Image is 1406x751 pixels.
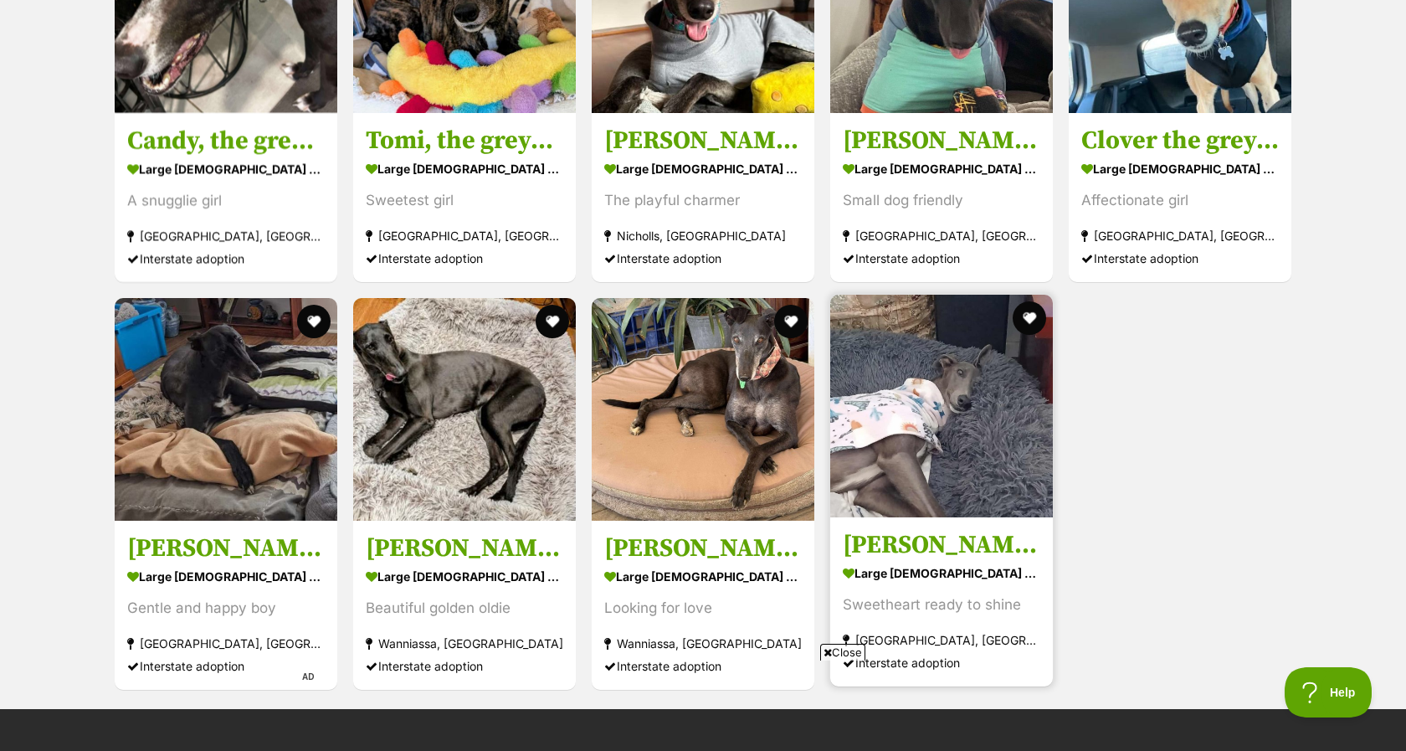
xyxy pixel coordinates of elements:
button: favourite [1013,301,1046,335]
div: [GEOGRAPHIC_DATA], [GEOGRAPHIC_DATA] [843,224,1040,247]
a: [PERSON_NAME] [PERSON_NAME], the greyhound large [DEMOGRAPHIC_DATA] Dog Beautiful golden oldie Wa... [353,521,576,691]
div: large [DEMOGRAPHIC_DATA] Dog [1081,157,1279,181]
div: Interstate adoption [366,247,563,270]
div: Beautiful golden oldie [366,598,563,620]
h3: [PERSON_NAME], the greyhound [604,533,802,565]
div: large [DEMOGRAPHIC_DATA] Dog [604,565,802,589]
div: large [DEMOGRAPHIC_DATA] Dog [843,562,1040,586]
div: Interstate adoption [604,656,802,678]
a: [PERSON_NAME], the Greyhound large [DEMOGRAPHIC_DATA] Dog Small dog friendly [GEOGRAPHIC_DATA], [... [830,112,1053,282]
h3: Candy, the greyhound [127,125,325,157]
h3: [PERSON_NAME], the Greyhound [843,125,1040,157]
h3: Clover the greyhound [1081,125,1279,157]
iframe: Advertisement [297,667,1109,743]
img: Chloe, the greyhound [592,298,814,521]
button: favourite [774,305,808,338]
div: Sweetheart ready to shine [843,594,1040,617]
div: large [DEMOGRAPHIC_DATA] Dog [843,157,1040,181]
h3: Tomi, the greyhound [366,125,563,157]
a: Tomi, the greyhound large [DEMOGRAPHIC_DATA] Dog Sweetest girl [GEOGRAPHIC_DATA], [GEOGRAPHIC_DAT... [353,112,576,282]
div: Interstate adoption [843,247,1040,270]
button: favourite [536,305,569,338]
div: Sweetest girl [366,189,563,212]
div: Interstate adoption [843,652,1040,675]
div: Gentle and happy boy [127,598,325,620]
div: Interstate adoption [366,656,563,678]
h3: [PERSON_NAME], the greyhound [127,533,325,565]
div: A snugglie girl [127,189,325,212]
div: large [DEMOGRAPHIC_DATA] Dog [604,157,802,181]
a: [PERSON_NAME], the greyhound large [DEMOGRAPHIC_DATA] Dog Gentle and happy boy [GEOGRAPHIC_DATA],... [115,521,337,691]
div: Nicholls, [GEOGRAPHIC_DATA] [604,224,802,247]
button: favourite [297,305,331,338]
div: Looking for love [604,598,802,620]
div: large [DEMOGRAPHIC_DATA] Dog [366,565,563,589]
img: Dixie, the greyhound [830,295,1053,517]
div: Wanniassa, [GEOGRAPHIC_DATA] [366,633,563,656]
div: large [DEMOGRAPHIC_DATA] Dog [127,565,325,589]
span: Close [820,644,865,661]
div: Interstate adoption [1081,247,1279,270]
div: Small dog friendly [843,189,1040,212]
div: [GEOGRAPHIC_DATA], [GEOGRAPHIC_DATA] [366,224,563,247]
a: Clover the greyhound large [DEMOGRAPHIC_DATA] Dog Affectionate girl [GEOGRAPHIC_DATA], [GEOGRAPHI... [1069,112,1291,282]
iframe: Help Scout Beacon - Open [1285,667,1373,718]
div: [GEOGRAPHIC_DATA], [GEOGRAPHIC_DATA] [127,224,325,247]
img: Blakey, the greyhound [115,298,337,521]
div: [GEOGRAPHIC_DATA], [GEOGRAPHIC_DATA] [843,630,1040,652]
div: Interstate adoption [604,247,802,270]
h3: [PERSON_NAME] [PERSON_NAME], the greyhound [366,533,563,565]
h3: [PERSON_NAME], the greyhound [604,125,802,157]
div: The playful charmer [604,189,802,212]
div: large [DEMOGRAPHIC_DATA] Dog [366,157,563,181]
div: [GEOGRAPHIC_DATA], [GEOGRAPHIC_DATA] [127,633,325,656]
a: [PERSON_NAME], the greyhound large [DEMOGRAPHIC_DATA] Dog The playful charmer Nicholls, [GEOGRAPH... [592,112,814,282]
div: [GEOGRAPHIC_DATA], [GEOGRAPHIC_DATA] [1081,224,1279,247]
a: Candy, the greyhound large [DEMOGRAPHIC_DATA] Dog A snugglie girl [GEOGRAPHIC_DATA], [GEOGRAPHIC_... [115,112,337,282]
div: Affectionate girl [1081,189,1279,212]
a: [PERSON_NAME], the greyhound large [DEMOGRAPHIC_DATA] Dog Looking for love Wanniassa, [GEOGRAPHIC... [592,521,814,691]
h3: [PERSON_NAME], the greyhound [843,530,1040,562]
a: [PERSON_NAME], the greyhound large [DEMOGRAPHIC_DATA] Dog Sweetheart ready to shine [GEOGRAPHIC_D... [830,517,1053,687]
div: Interstate adoption [127,247,325,270]
img: Lucy Lou, the greyhound [353,298,576,521]
div: large [DEMOGRAPHIC_DATA] Dog [127,157,325,181]
div: Interstate adoption [127,656,325,678]
div: Wanniassa, [GEOGRAPHIC_DATA] [604,633,802,656]
span: AD [297,667,319,687]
